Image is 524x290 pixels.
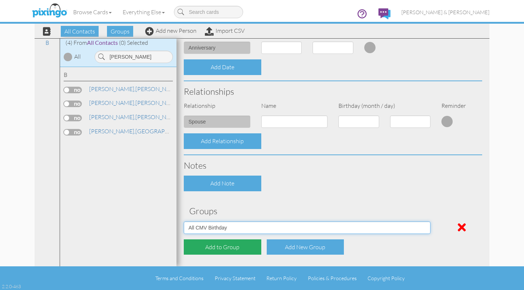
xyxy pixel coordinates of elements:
[88,127,194,136] a: [GEOGRAPHIC_DATA]
[87,39,118,46] span: All Contacts
[184,59,261,75] div: Add Date
[88,113,181,121] a: [PERSON_NAME]
[60,39,176,47] div: (4) From
[89,113,135,121] span: [PERSON_NAME],
[266,275,297,281] a: Return Policy
[155,275,203,281] a: Terms and Conditions
[178,102,256,110] div: Relationship
[64,71,173,81] div: B
[2,283,21,290] div: 2.2.0-463
[205,27,245,34] a: Import CSV
[184,239,261,255] div: Add to Group
[215,275,255,281] a: Privacy Statement
[61,26,99,37] span: All Contacts
[308,275,357,281] a: Policies & Procedures
[396,3,495,21] a: [PERSON_NAME] & [PERSON_NAME]
[89,99,135,106] span: [PERSON_NAME],
[74,52,81,61] div: All
[256,102,333,110] div: Name
[89,128,135,135] span: [PERSON_NAME],
[184,176,261,191] div: Add Note
[107,26,133,37] span: Groups
[88,85,181,93] a: [PERSON_NAME]
[333,102,436,110] div: Birthday (month / day)
[184,133,261,149] div: Add Relationship
[184,161,482,170] h3: Notes
[436,102,462,110] div: Reminder
[401,9,489,15] span: [PERSON_NAME] & [PERSON_NAME]
[89,85,135,93] span: [PERSON_NAME],
[378,8,390,19] img: comments.svg
[368,275,405,281] a: Copyright Policy
[68,3,117,21] a: Browse Cards
[119,39,148,46] span: (0) Selected
[42,38,53,47] a: B
[184,115,250,128] input: (e.g. Friend, Daughter)
[117,3,170,21] a: Everything Else
[267,239,344,255] div: Add New Group
[189,206,477,216] h3: Groups
[174,6,243,18] input: Search cards
[88,98,181,107] a: [PERSON_NAME]
[184,87,482,96] h3: Relationships
[145,27,196,34] a: Add new Person
[30,2,69,20] img: pixingo logo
